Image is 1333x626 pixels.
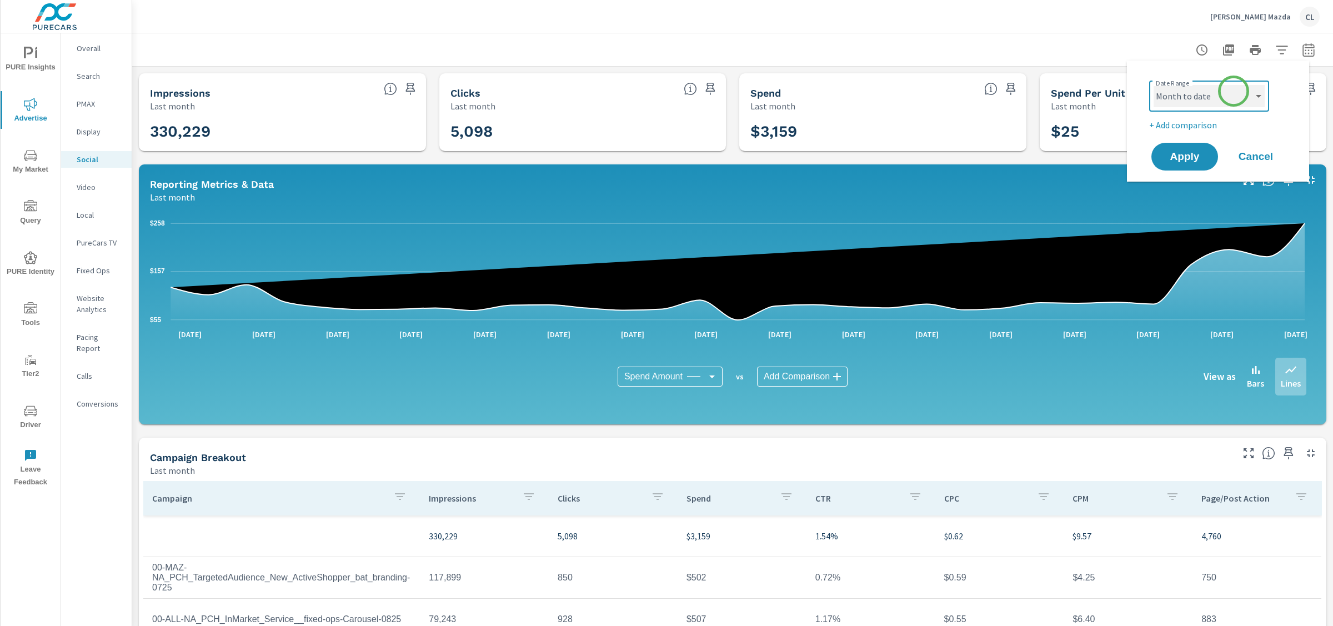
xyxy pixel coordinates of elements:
span: PURE Insights [4,47,57,74]
h5: Spend [750,87,781,99]
h3: $25 [1051,122,1316,141]
button: Cancel [1222,143,1289,171]
div: Display [61,123,132,140]
p: Clicks [558,493,642,504]
span: Add Comparison [764,371,830,382]
p: Campaign [152,493,384,504]
p: [DATE] [1276,329,1315,340]
p: Display [77,126,123,137]
p: Overall [77,43,123,54]
p: [DATE] [981,329,1020,340]
span: Leave Feedback [4,449,57,489]
p: [DATE] [760,329,799,340]
p: [DATE] [1055,329,1094,340]
p: [DATE] [318,329,357,340]
span: Save this to your personalized report [1002,80,1020,98]
button: Apply [1151,143,1218,171]
p: [DATE] [171,329,209,340]
div: Fixed Ops [61,262,132,279]
p: Last month [150,99,195,113]
div: Search [61,68,132,84]
p: Calls [77,370,123,382]
button: Make Fullscreen [1240,444,1257,462]
p: Spend [686,493,771,504]
p: CTR [815,493,900,504]
p: [DATE] [834,329,873,340]
span: Apply [1162,152,1207,162]
div: CL [1300,7,1320,27]
td: 0.72% [806,564,935,592]
span: Tools [4,302,57,329]
p: 330,229 [429,529,540,543]
div: Add Comparison [757,367,848,387]
h5: Reporting Metrics & Data [150,178,274,190]
span: Tier2 [4,353,57,380]
h3: $3,159 [750,122,1015,141]
h3: 5,098 [450,122,715,141]
span: Save this to your personalized report [1280,444,1297,462]
p: [DATE] [244,329,283,340]
button: Select Date Range [1297,39,1320,61]
p: 5,098 [558,529,669,543]
td: 850 [549,564,678,592]
p: $3,159 [686,529,798,543]
div: Calls [61,368,132,384]
span: Save this to your personalized report [402,80,419,98]
button: "Export Report to PDF" [1217,39,1240,61]
div: Video [61,179,132,196]
p: Page/Post Action [1201,493,1286,504]
h6: View as [1204,371,1236,382]
button: Apply Filters [1271,39,1293,61]
p: [DATE] [392,329,430,340]
span: This is a summary of Social performance results by campaign. Each column can be sorted. [1262,447,1275,460]
div: Local [61,207,132,223]
p: Impressions [429,493,513,504]
p: [DATE] [613,329,652,340]
p: vs [723,372,757,382]
h5: Clicks [450,87,480,99]
h5: Spend Per Unit Sold [1051,87,1151,99]
td: 00-MAZ-NA_PCH_TargetedAudience_New_ActiveShopper_bat_branding-0725 [143,554,420,602]
p: Lines [1281,377,1301,390]
p: [DATE] [539,329,578,340]
span: Advertise [4,98,57,125]
button: Minimize Widget [1302,171,1320,189]
div: PureCars TV [61,234,132,251]
span: PURE Identity [4,251,57,278]
p: Last month [150,191,195,204]
p: [DATE] [1129,329,1167,340]
td: $502 [678,564,806,592]
p: PureCars TV [77,237,123,248]
h5: Campaign Breakout [150,452,246,463]
span: Save this to your personalized report [1302,80,1320,98]
p: [DATE] [1202,329,1241,340]
span: Driver [4,404,57,432]
p: Local [77,209,123,221]
td: $4.25 [1064,564,1192,592]
div: Social [61,151,132,168]
p: $0.62 [944,529,1055,543]
p: $9.57 [1073,529,1184,543]
p: [DATE] [908,329,946,340]
text: $258 [150,219,165,227]
p: Last month [150,464,195,477]
div: nav menu [1,33,61,493]
h5: Impressions [150,87,211,99]
p: Bars [1247,377,1264,390]
p: Last month [450,99,495,113]
div: Pacing Report [61,329,132,357]
span: Save this to your personalized report [701,80,719,98]
p: Last month [1051,99,1096,113]
h3: 330,229 [150,122,415,141]
p: Social [77,154,123,165]
span: My Market [4,149,57,176]
p: [PERSON_NAME] Mazda [1210,12,1291,22]
text: $55 [150,316,161,324]
p: PMAX [77,98,123,109]
td: $0.59 [935,564,1064,592]
button: Print Report [1244,39,1266,61]
p: [DATE] [465,329,504,340]
p: Conversions [77,398,123,409]
p: Video [77,182,123,193]
text: $157 [150,267,165,275]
